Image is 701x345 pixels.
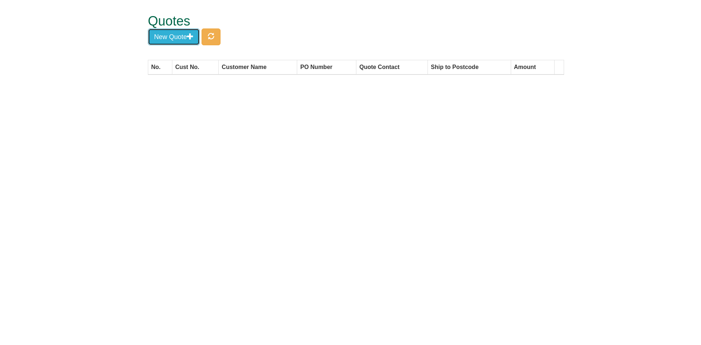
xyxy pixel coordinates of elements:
th: PO Number [297,60,356,74]
button: New Quote [148,28,200,45]
th: No. [148,60,172,74]
th: Ship to Postcode [428,60,511,74]
h1: Quotes [148,14,537,28]
th: Customer Name [219,60,297,74]
th: Quote Contact [356,60,428,74]
th: Amount [511,60,554,74]
th: Cust No. [172,60,218,74]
